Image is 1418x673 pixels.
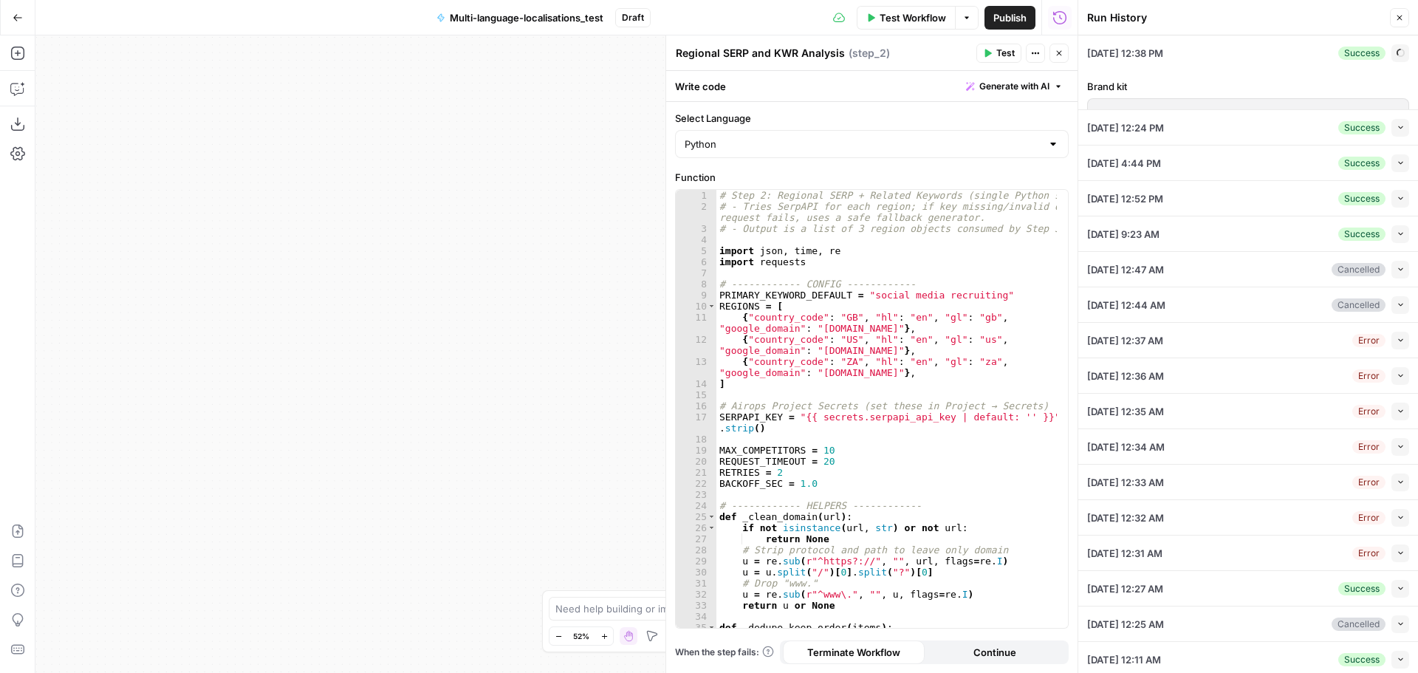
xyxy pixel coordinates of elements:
[676,600,716,611] div: 33
[676,378,716,389] div: 14
[676,567,716,578] div: 30
[1087,46,1163,61] span: [DATE] 12:38 PM
[676,445,716,456] div: 19
[1352,369,1386,383] div: Error
[1087,581,1163,596] span: [DATE] 12:27 AM
[676,223,716,234] div: 3
[676,267,716,279] div: 7
[676,522,716,533] div: 26
[450,10,603,25] span: Multi-language-localisations_test
[1087,510,1164,525] span: [DATE] 12:32 AM
[676,622,716,633] div: 35
[1087,546,1162,561] span: [DATE] 12:31 AM
[676,301,716,312] div: 10
[1087,440,1165,454] span: [DATE] 12:34 AM
[1352,547,1386,560] div: Error
[1332,263,1386,276] div: Cancelled
[1087,617,1164,632] span: [DATE] 12:25 AM
[676,279,716,290] div: 8
[1352,511,1386,525] div: Error
[622,11,644,24] span: Draft
[676,544,716,556] div: 28
[676,434,716,445] div: 18
[676,589,716,600] div: 32
[676,478,716,489] div: 22
[1352,476,1386,489] div: Error
[1087,652,1161,667] span: [DATE] 12:11 AM
[666,71,1078,101] div: Write code
[1338,121,1386,134] div: Success
[1087,404,1164,419] span: [DATE] 12:35 AM
[676,256,716,267] div: 6
[1338,157,1386,170] div: Success
[1332,298,1386,312] div: Cancelled
[676,556,716,567] div: 29
[708,511,716,522] span: Toggle code folding, rows 25 through 33
[1338,47,1386,60] div: Success
[676,489,716,500] div: 23
[1338,653,1386,666] div: Success
[676,533,716,544] div: 27
[1352,334,1386,347] div: Error
[708,301,716,312] span: Toggle code folding, rows 10 through 14
[857,6,955,30] button: Test Workflow
[676,312,716,334] div: 11
[676,290,716,301] div: 9
[676,500,716,511] div: 24
[1352,405,1386,418] div: Error
[1338,228,1386,241] div: Success
[428,6,612,30] button: Multi-language-localisations_test
[976,44,1021,63] button: Test
[675,170,1069,185] label: Function
[676,467,716,478] div: 21
[1338,582,1386,595] div: Success
[880,10,946,25] span: Test Workflow
[708,522,716,533] span: Toggle code folding, rows 26 through 27
[676,234,716,245] div: 4
[676,400,716,411] div: 16
[973,645,1016,660] span: Continue
[807,645,900,660] span: Terminate Workflow
[675,111,1069,126] label: Select Language
[1087,120,1164,135] span: [DATE] 12:24 PM
[1338,192,1386,205] div: Success
[676,411,716,434] div: 17
[676,389,716,400] div: 15
[676,356,716,378] div: 13
[676,46,845,61] textarea: Regional SERP and KWR Analysis
[1087,191,1163,206] span: [DATE] 12:52 PM
[925,640,1066,664] button: Continue
[849,46,890,61] span: ( step_2 )
[1087,369,1164,383] span: [DATE] 12:36 AM
[685,137,1041,151] input: Python
[1087,156,1161,171] span: [DATE] 4:44 PM
[1087,475,1164,490] span: [DATE] 12:33 AM
[979,80,1049,93] span: Generate with AI
[676,611,716,622] div: 34
[1087,298,1165,312] span: [DATE] 12:44 AM
[676,190,716,201] div: 1
[676,245,716,256] div: 5
[1087,79,1409,94] label: Brand kit
[1087,227,1160,242] span: [DATE] 9:23 AM
[573,630,589,642] span: 52%
[996,47,1015,60] span: Test
[708,622,716,633] span: Toggle code folding, rows 35 through 44
[1087,262,1164,277] span: [DATE] 12:47 AM
[993,10,1027,25] span: Publish
[675,646,774,659] a: When the step fails:
[984,6,1035,30] button: Publish
[1352,440,1386,454] div: Error
[676,578,716,589] div: 31
[676,511,716,522] div: 25
[676,201,716,223] div: 2
[1332,618,1386,631] div: Cancelled
[1087,333,1163,348] span: [DATE] 12:37 AM
[676,456,716,467] div: 20
[960,77,1069,96] button: Generate with AI
[676,334,716,356] div: 12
